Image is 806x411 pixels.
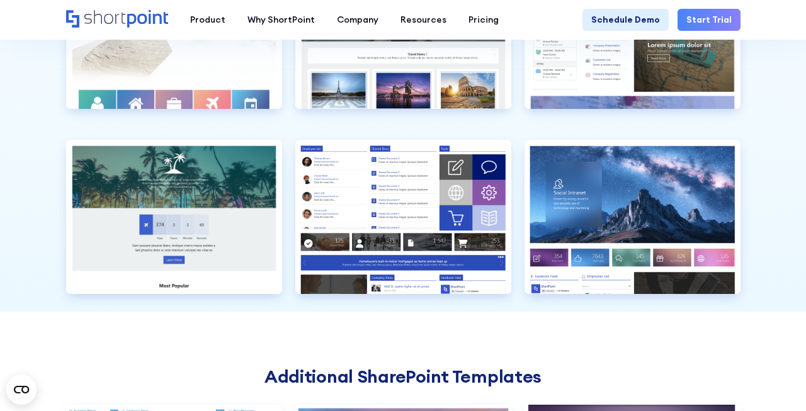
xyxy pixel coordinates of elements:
[66,140,282,312] a: NewsPortal 6
[743,351,806,411] iframe: Chat Widget
[237,9,326,31] a: Why ShortPoint
[678,9,741,31] a: Start Trial
[66,366,741,386] h2: Additional SharePoint Templates
[582,9,669,31] a: Schedule Demo
[295,140,511,312] a: Social Layout 1
[326,9,390,31] a: Company
[247,13,315,26] div: Why ShortPoint
[390,9,458,31] a: Resources
[525,140,741,312] a: Social Layout 2
[468,13,499,26] div: Pricing
[179,9,237,31] a: Product
[190,13,225,26] div: Product
[458,9,510,31] a: Pricing
[400,13,446,26] div: Resources
[337,13,378,26] div: Company
[6,374,37,405] button: Open CMP widget
[66,10,169,29] a: Home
